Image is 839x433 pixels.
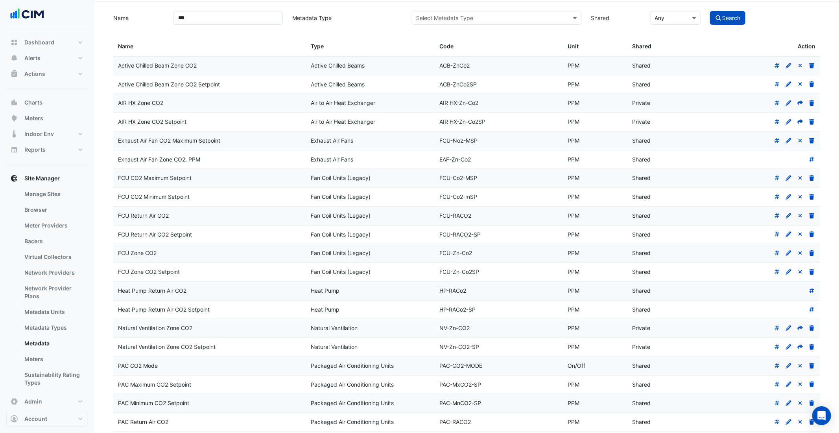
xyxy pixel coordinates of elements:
[632,99,687,108] div: Private
[311,268,430,277] div: Fan Coil Units (Legacy)
[311,343,430,352] div: Natural Ventilation
[6,186,88,394] div: Site Manager
[439,174,559,183] div: FCU-Co2-MSP
[568,286,623,295] div: PPM
[808,287,815,294] a: Retrieve metadata usage counts for favourites, rules and templates
[311,155,430,164] div: Exhaust Air Fans
[808,174,815,181] a: Delete
[10,114,18,122] app-icon: Meters
[710,11,745,25] button: Search
[632,211,687,220] div: Shared
[632,418,687,427] div: Shared
[632,117,687,127] div: Private
[118,343,301,352] div: Natural Ventilation Zone CO2 Setpoint
[808,137,815,144] a: Delete
[632,343,687,352] div: Private
[118,193,301,202] div: FCU CO2 Minimum Setpoint
[439,136,559,145] div: FCU-No2-MSP
[808,325,815,331] a: Delete
[10,70,18,78] app-icon: Actions
[24,114,43,122] span: Meters
[439,211,559,220] div: FCU-RACO2
[568,155,623,164] div: PPM
[118,305,301,314] div: Heat Pump Return Air CO2 Setpoint
[797,174,804,181] a: Unshare
[774,62,781,69] a: Retrieve metadata usage counts for favourites, rules and templates
[797,212,804,219] a: Unshare
[311,305,430,314] div: Heat Pump
[311,80,430,89] div: Active Chilled Beams
[808,212,815,219] a: Delete
[808,62,815,69] a: Delete
[568,43,579,50] span: Unit
[24,398,42,405] span: Admin
[774,418,781,425] a: Retrieve metadata usage counts for favourites, rules and templates
[439,361,559,371] div: PAC-CO2-MODE
[808,231,815,238] a: Delete
[311,249,430,258] div: Fan Coil Units (Legacy)
[311,211,430,220] div: Fan Coil Units (Legacy)
[774,81,781,88] a: Retrieve metadata usage counts for favourites, rules and templates
[24,99,42,106] span: Charts
[311,43,324,50] span: Type
[6,411,88,427] button: Account
[797,343,804,350] a: Share
[118,61,301,70] div: Active Chilled Beam Zone CO2
[10,39,18,46] app-icon: Dashboard
[774,250,781,256] a: Retrieve metadata usage counts for favourites, rules and templates
[808,268,815,275] a: Delete
[632,286,687,295] div: Shared
[24,130,54,138] span: Indoor Env
[568,136,623,145] div: PPM
[18,265,88,281] a: Network Providers
[632,155,687,164] div: Shared
[797,381,804,388] a: Unshare
[808,193,815,200] a: Delete
[797,250,804,256] a: Unshare
[808,400,815,406] a: Delete
[774,174,781,181] a: Retrieve metadata usage counts for favourites, rules and templates
[311,230,430,239] div: Fan Coil Units (Legacy)
[568,343,623,352] div: PPM
[24,146,46,154] span: Reports
[632,380,687,389] div: Shared
[797,362,804,369] a: Unshare
[24,54,41,62] span: Alerts
[568,99,623,108] div: PPM
[632,399,687,408] div: Shared
[774,343,781,350] a: Retrieve metadata usage counts for favourites, rules and templates
[118,361,301,371] div: PAC CO2 Mode
[808,250,815,256] a: Delete
[311,361,430,371] div: Packaged Air Conditioning Units
[118,230,301,239] div: FCU Return Air CO2 Setpoint
[118,80,301,89] div: Active Chilled Beam Zone CO2 Setpoint
[24,70,45,78] span: Actions
[311,380,430,389] div: Packaged Air Conditioning Units
[439,380,559,389] div: PAC-MxCO2-SP
[311,136,430,145] div: Exhaust Air Fans
[9,6,45,22] img: Company Logo
[311,61,430,70] div: Active Chilled Beams
[797,81,804,88] a: Unshare
[439,399,559,408] div: PAC-MnCO2-SP
[6,66,88,82] button: Actions
[774,137,781,144] a: Retrieve metadata usage counts for favourites, rules and templates
[774,193,781,200] a: Retrieve metadata usage counts for favourites, rules and templates
[797,62,804,69] a: Unshare
[439,305,559,314] div: HP-RACo2-SP
[311,399,430,408] div: Packaged Air Conditioning Units
[118,43,133,50] span: Name
[774,212,781,219] a: Retrieve metadata usage counts for favourites, rules and templates
[632,305,687,314] div: Shared
[311,193,430,202] div: Fan Coil Units (Legacy)
[774,325,781,331] a: Retrieve metadata usage counts for favourites, rules and templates
[6,35,88,50] button: Dashboard
[439,99,559,108] div: AIR HX-Zn-Co2
[118,418,301,427] div: PAC Return Air CO2
[774,231,781,238] a: Retrieve metadata usage counts for favourites, rules and templates
[118,380,301,389] div: PAC Maximum CO2 Setpoint
[568,211,623,220] div: PPM
[568,117,623,127] div: PPM
[808,99,815,106] a: Delete
[808,381,815,388] a: Delete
